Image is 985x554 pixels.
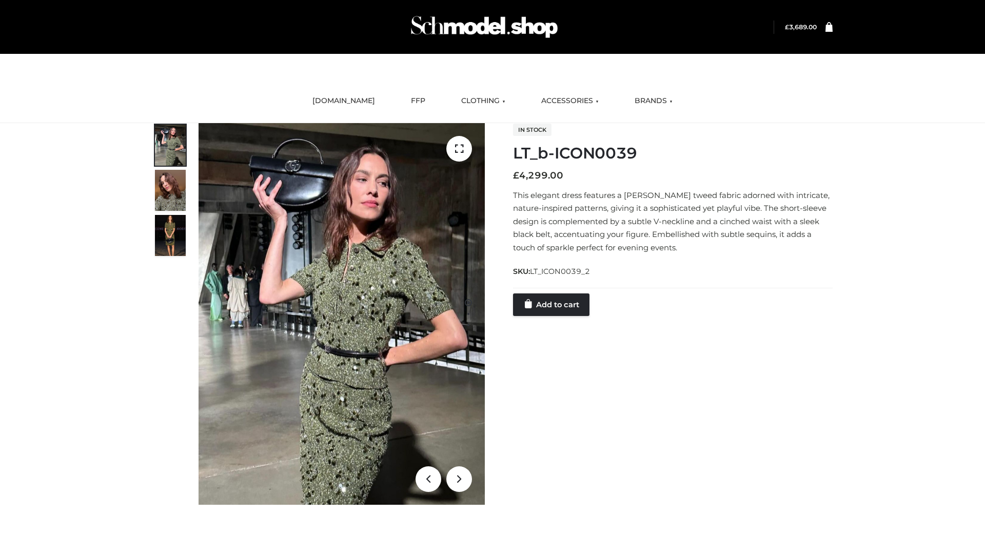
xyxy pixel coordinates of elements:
[513,189,833,254] p: This elegant dress features a [PERSON_NAME] tweed fabric adorned with intricate, nature-inspired ...
[530,267,590,276] span: LT_ICON0039_2
[199,123,485,505] img: LT_b-ICON0039
[155,170,186,211] img: Screenshot-2024-10-29-at-7.00.03%E2%80%AFPM.jpg
[155,215,186,256] img: Screenshot-2024-10-29-at-7.00.09%E2%80%AFPM.jpg
[513,144,833,163] h1: LT_b-ICON0039
[454,90,513,112] a: CLOTHING
[513,293,589,316] a: Add to cart
[513,170,563,181] bdi: 4,299.00
[785,23,817,31] bdi: 3,689.00
[785,23,817,31] a: £3,689.00
[513,170,519,181] span: £
[513,124,551,136] span: In stock
[407,7,561,47] img: Schmodel Admin 964
[305,90,383,112] a: [DOMAIN_NAME]
[513,265,591,278] span: SKU:
[534,90,606,112] a: ACCESSORIES
[785,23,789,31] span: £
[403,90,433,112] a: FFP
[155,125,186,166] img: Screenshot-2024-10-29-at-6.59.56%E2%80%AFPM.jpg
[627,90,680,112] a: BRANDS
